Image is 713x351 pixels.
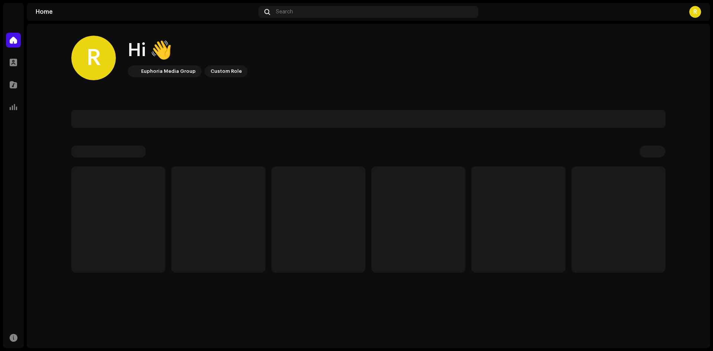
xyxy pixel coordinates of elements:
div: R [689,6,701,18]
img: de0d2825-999c-4937-b35a-9adca56ee094 [129,67,138,76]
div: Hi 👋 [128,39,248,62]
div: Home [36,9,255,15]
div: Euphoria Media Group [141,67,196,76]
div: Custom Role [211,67,242,76]
div: R [71,36,116,80]
span: Search [276,9,293,15]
